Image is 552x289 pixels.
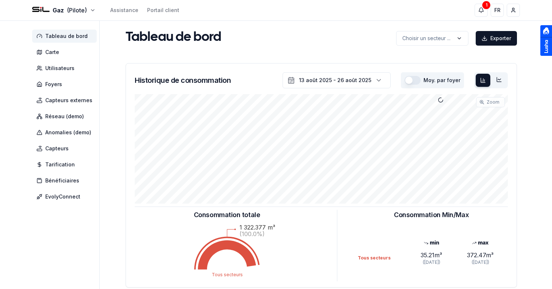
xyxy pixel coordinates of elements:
[32,158,100,171] a: Tarification
[45,193,80,200] span: EvolyConnect
[45,81,62,88] span: Foyers
[45,161,75,168] span: Tarification
[45,49,59,56] span: Carte
[67,6,87,15] span: (Pilote)
[45,97,92,104] span: Capteurs externes
[135,75,231,85] h3: Historique de consommation
[402,35,451,42] p: Choisir un secteur ...
[32,30,100,43] a: Tableau de bord
[32,46,100,59] a: Carte
[110,7,138,14] a: Assistance
[299,77,371,84] div: 13 août 2025 - 26 août 2025
[482,1,490,9] div: 1
[32,190,100,203] a: EvolyConnect
[32,94,100,107] a: Capteurs externes
[283,72,391,88] button: 13 août 2025 - 26 août 2025
[456,259,505,265] div: ([DATE])
[32,110,100,123] a: Réseau (demo)
[32,126,100,139] a: Anomalies (demo)
[45,145,69,152] span: Capteurs
[32,142,100,155] a: Capteurs
[32,6,96,15] button: Gaz(Pilote)
[494,7,501,14] span: FR
[32,174,100,187] a: Bénéficiaires
[423,78,460,83] label: Moy. par foyer
[211,272,242,277] text: Tous secteurs
[487,99,499,105] span: Zoom
[407,239,456,246] div: min
[32,62,100,75] a: Utilisateurs
[239,224,275,231] text: 1 322.377 m³
[147,7,179,14] a: Portail client
[475,4,488,17] button: 1
[32,78,100,91] a: Foyers
[394,210,469,220] h3: Consommation Min/Max
[407,259,456,265] div: ([DATE])
[456,251,505,259] div: 372.47 m³
[45,113,84,120] span: Réseau (demo)
[45,32,88,40] span: Tableau de bord
[32,1,50,19] img: SIL - Gaz Logo
[476,31,517,46] button: Exporter
[358,255,407,261] div: Tous secteurs
[53,6,64,15] span: Gaz
[239,230,265,238] text: (100.0%)
[491,4,504,17] button: FR
[45,65,74,72] span: Utilisateurs
[194,210,260,220] h3: Consommation totale
[456,239,505,246] div: max
[45,129,91,136] span: Anomalies (demo)
[396,31,468,46] button: label
[45,177,79,184] span: Bénéficiaires
[407,251,456,259] div: 35.21 m³
[126,30,221,45] h1: Tableau de bord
